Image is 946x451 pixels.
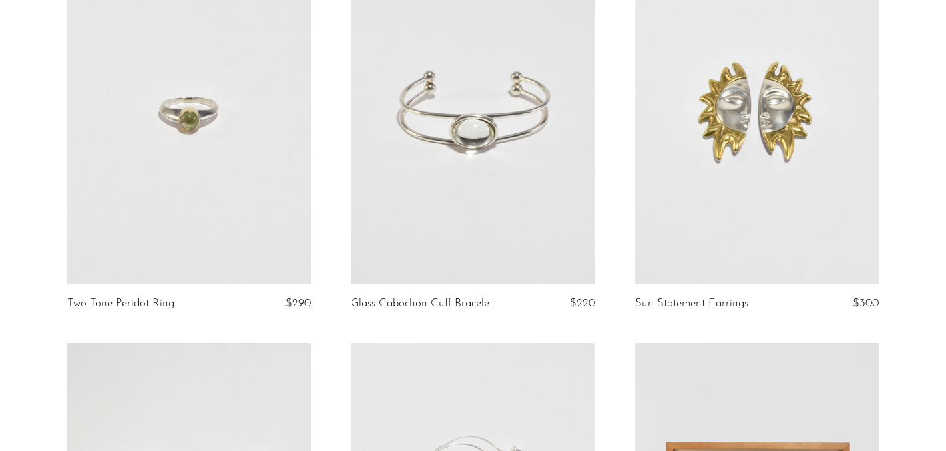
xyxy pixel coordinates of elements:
[351,298,493,310] a: Glass Cabochon Cuff Bracelet
[570,298,595,309] span: $220
[286,298,311,309] span: $290
[67,298,174,310] a: Two-Tone Peridot Ring
[853,298,879,309] span: $300
[635,298,748,310] a: Sun Statement Earrings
